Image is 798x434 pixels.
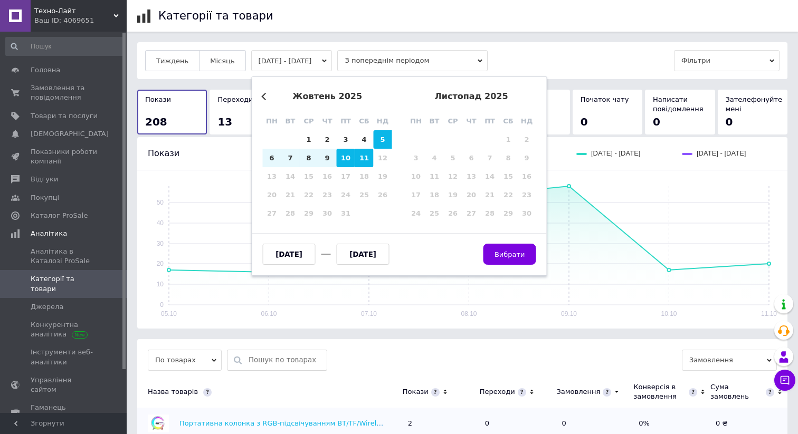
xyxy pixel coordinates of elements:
[462,112,481,130] div: чт
[158,9,273,22] h1: Категорії та товари
[145,50,199,71] button: Тиждень
[300,167,318,186] div: Not available середа, 15-е жовтня 2025 р.
[483,244,536,265] button: Вибрати
[581,115,588,128] span: 0
[337,204,355,223] div: Not available п’ятниця, 31-е жовтня 2025 р.
[407,167,425,186] div: Not available понеділок, 10-е листопада 2025 р.
[31,83,98,102] span: Замовлення та повідомлення
[710,382,763,401] div: Сума замовлень
[481,204,499,223] div: Not available п’ятниця, 28-е листопада 2025 р.
[481,186,499,204] div: Not available п’ятниця, 21-е листопада 2025 р.
[444,112,462,130] div: ср
[318,149,337,167] div: Choose четвер, 9-е жовтня 2025 р.
[561,310,577,317] text: 09.10
[156,57,188,65] span: Тиждень
[5,37,125,56] input: Пошук
[31,147,98,166] span: Показники роботи компанії
[318,167,337,186] div: Not available четвер, 16-е жовтня 2025 р.
[199,50,245,71] button: Місяць
[31,302,63,312] span: Джерела
[674,50,780,71] span: Фільтри
[148,413,169,434] img: Портативна колонка з RGB-підсвічуванням BT/TF/Wireless Charger/USB/FM/AUX/Clock 15 Вт
[444,149,462,167] div: Not available середа, 5-е листопада 2025 р.
[263,149,281,167] div: Choose понеділок, 6-е жовтня 2025 р.
[425,112,444,130] div: вт
[261,310,277,317] text: 06.10
[403,387,429,397] div: Покази
[31,111,98,121] span: Товари та послуги
[407,204,425,223] div: Not available понеділок, 24-е листопада 2025 р.
[217,115,232,128] span: 13
[281,149,300,167] div: Choose вівторок, 7-е жовтня 2025 р.
[281,112,300,130] div: вт
[261,93,269,100] button: Previous Month
[407,92,536,101] div: листопад 2025
[518,167,536,186] div: Not available неділя, 16-е листопада 2025 р.
[31,348,98,367] span: Інструменти веб-аналітики
[374,167,392,186] div: Not available неділя, 19-е жовтня 2025 р.
[633,382,686,401] div: Конверсія в замовлення
[726,95,782,113] span: Зателефонуйте мені
[518,130,536,149] div: Not available неділя, 2-е листопада 2025 р.
[499,112,518,130] div: сб
[161,310,177,317] text: 05.10
[499,130,518,149] div: Not available субота, 1-е листопада 2025 р.
[281,204,300,223] div: Not available вівторок, 28-е жовтня 2025 р.
[518,112,536,130] div: нд
[263,204,281,223] div: Not available понеділок, 27-е жовтня 2025 р.
[495,250,525,258] span: Вибрати
[31,229,67,238] span: Аналітика
[444,167,462,186] div: Not available середа, 12-е листопада 2025 р.
[726,115,733,128] span: 0
[318,186,337,204] div: Not available четвер, 23-є жовтня 2025 р.
[31,193,59,202] span: Покупці
[374,186,392,204] div: Not available неділя, 26-е жовтня 2025 р.
[425,204,444,223] div: Not available вівторок, 25-е листопада 2025 р.
[157,199,164,206] text: 50
[407,130,536,223] div: month 2025-11
[425,167,444,186] div: Not available вівторок, 11-е листопада 2025 р.
[337,186,355,204] div: Not available п’ятниця, 24-е жовтня 2025 р.
[210,57,234,65] span: Місяць
[374,130,392,149] div: Choose неділя, 5-е жовтня 2025 р.
[355,167,374,186] div: Not available субота, 18-е жовтня 2025 р.
[425,149,444,167] div: Not available вівторок, 4-е листопада 2025 р.
[145,115,167,128] span: 208
[337,130,355,149] div: Choose п’ятниця, 3-є жовтня 2025 р.
[462,149,481,167] div: Not available четвер, 6-е листопада 2025 р.
[263,167,281,186] div: Not available понеділок, 13-е жовтня 2025 р.
[31,247,98,266] span: Аналітика в Каталозі ProSale
[661,310,677,317] text: 10.10
[374,149,392,167] div: Not available неділя, 12-е жовтня 2025 р.
[318,112,337,130] div: чт
[31,175,58,184] span: Відгуки
[462,204,481,223] div: Not available четвер, 27-е листопада 2025 р.
[481,112,499,130] div: пт
[31,375,98,394] span: Управління сайтом
[157,219,164,227] text: 40
[556,387,600,397] div: Замовлення
[499,186,518,204] div: Not available субота, 22-е листопада 2025 р.
[31,274,98,293] span: Категорії та товари
[337,167,355,186] div: Not available п’ятниця, 17-е жовтня 2025 р.
[481,167,499,186] div: Not available п’ятниця, 14-е листопада 2025 р.
[148,350,222,371] span: По товарах
[355,149,374,167] div: Choose субота, 11-е жовтня 2025 р.
[31,403,98,422] span: Гаманець компанії
[461,310,477,317] text: 08.10
[518,186,536,204] div: Not available неділя, 23-є листопада 2025 р.
[300,149,318,167] div: Choose середа, 8-е жовтня 2025 р.
[361,310,377,317] text: 07.10
[653,115,660,128] span: 0
[761,310,777,317] text: 11.10
[263,130,392,223] div: month 2025-10
[499,167,518,186] div: Not available субота, 15-е листопада 2025 р.
[499,204,518,223] div: Not available субота, 29-е листопада 2025 р.
[31,65,60,75] span: Головна
[480,387,515,397] div: Переходи
[34,6,113,16] span: Техно-Лайт
[281,186,300,204] div: Not available вівторок, 21-е жовтня 2025 р.
[355,130,374,149] div: Choose субота, 4-е жовтня 2025 р.
[355,186,374,204] div: Not available субота, 25-е жовтня 2025 р.
[337,149,355,167] div: Choose п’ятниця, 10-е жовтня 2025 р.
